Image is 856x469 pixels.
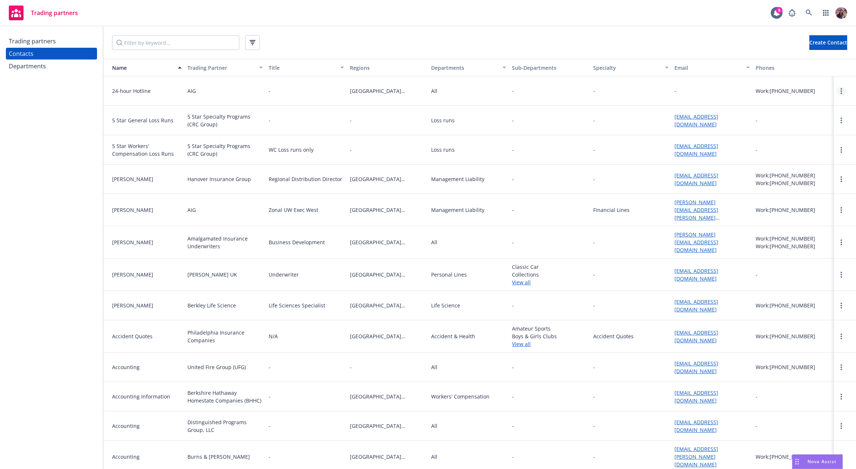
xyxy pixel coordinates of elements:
[431,332,475,340] div: Accident & Health
[593,332,634,340] div: Accident Quotes
[809,39,847,46] span: Create Contact
[269,116,271,124] div: -
[674,87,676,95] div: -
[187,271,237,278] div: [PERSON_NAME] UK
[512,87,587,95] span: -
[350,64,425,72] div: Regions
[837,332,846,341] a: more
[187,363,246,371] div: United Fire Group (UFG)
[512,278,587,286] a: View all
[512,116,514,124] span: -
[112,206,182,214] div: [PERSON_NAME]
[512,238,587,246] span: -
[9,48,33,59] div: Contacts
[593,238,595,246] div: -
[807,458,837,465] span: Nova Assist
[509,59,590,76] button: Sub-Departments
[837,422,846,430] a: more
[674,142,718,157] a: [EMAIL_ADDRESS][DOMAIN_NAME]
[837,116,846,125] a: more
[837,87,846,95] a: more
[112,271,182,278] div: [PERSON_NAME]
[269,332,278,340] div: N/A
[350,453,425,461] span: [GEOGRAPHIC_DATA][US_STATE]
[593,87,595,95] div: -
[187,87,196,95] div: AIG
[187,175,251,183] div: Hanover Insurance Group
[112,142,182,158] div: 5 Star Workers' Compensation Loss Runs
[512,325,587,332] span: Amateur Sports
[187,113,263,128] div: 5 Star Specialty Programs (CRC Group)
[269,302,325,309] div: Life Sciences Specialist
[431,453,437,461] div: All
[350,332,425,340] span: [GEOGRAPHIC_DATA][US_STATE]
[590,59,671,76] button: Specialty
[756,302,831,309] div: Work: [PHONE_NUMBER]
[512,340,587,348] a: View all
[187,142,263,158] div: 5 Star Specialty Programs (CRC Group)
[809,35,847,50] button: Create Contact
[269,175,342,183] div: Regional Distribution Director
[269,271,299,278] div: Underwriter
[269,238,325,246] div: Business Development
[106,64,173,72] div: Name
[837,392,846,401] a: more
[837,301,846,310] a: more
[776,7,782,14] div: 9
[431,238,437,246] div: All
[756,363,831,371] div: Work: [PHONE_NUMBER]
[350,393,425,400] span: [GEOGRAPHIC_DATA][US_STATE]
[269,146,314,154] div: WC Loss runs only
[756,393,757,400] div: -
[512,453,587,461] span: -
[756,87,831,95] div: Work: [PHONE_NUMBER]
[6,3,81,23] a: Trading partners
[112,175,182,183] div: [PERSON_NAME]
[674,298,718,313] a: [EMAIL_ADDRESS][DOMAIN_NAME]
[512,422,587,430] span: -
[350,87,425,95] span: [GEOGRAPHIC_DATA][US_STATE]
[431,422,437,430] div: All
[674,113,718,128] a: [EMAIL_ADDRESS][DOMAIN_NAME]
[9,35,56,47] div: Trading partners
[593,393,595,400] div: -
[6,35,97,47] a: Trading partners
[674,231,718,253] a: [PERSON_NAME][EMAIL_ADDRESS][DOMAIN_NAME]
[350,116,425,124] span: -
[269,206,318,214] div: Zonal UW Exec West
[674,419,718,433] a: [EMAIL_ADDRESS][DOMAIN_NAME]
[112,393,182,400] div: Accounting Information
[431,363,437,371] div: All
[756,235,831,242] div: Work: [PHONE_NUMBER]
[112,238,182,246] div: [PERSON_NAME]
[756,116,757,124] div: -
[350,302,425,309] span: [GEOGRAPHIC_DATA][US_STATE]
[756,64,831,72] div: Phones
[112,302,182,309] div: [PERSON_NAME]
[187,418,263,434] div: Distinguished Programs Group, LLC
[350,238,425,246] span: [GEOGRAPHIC_DATA][US_STATE]
[593,363,595,371] div: -
[512,64,587,72] div: Sub-Departments
[674,329,718,344] a: [EMAIL_ADDRESS][DOMAIN_NAME]
[837,270,846,279] a: more
[593,302,595,309] div: -
[753,59,834,76] button: Phones
[350,422,425,430] span: [GEOGRAPHIC_DATA][US_STATE]
[431,393,490,400] div: Workers' Compensation
[785,6,799,20] a: Report a Bug
[431,175,484,183] div: Management Liability
[347,59,428,76] button: Regions
[350,146,425,154] span: -
[802,6,816,20] a: Search
[756,179,831,187] div: Work: [PHONE_NUMBER]
[112,116,182,124] div: 5 Star General Loss Runs
[112,332,182,340] div: Accident Quotes
[428,59,509,76] button: Departments
[269,422,271,430] div: -
[835,7,847,19] img: photo
[837,175,846,184] a: more
[756,172,831,179] div: Work: [PHONE_NUMBER]
[593,422,595,430] div: -
[112,363,182,371] div: Accounting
